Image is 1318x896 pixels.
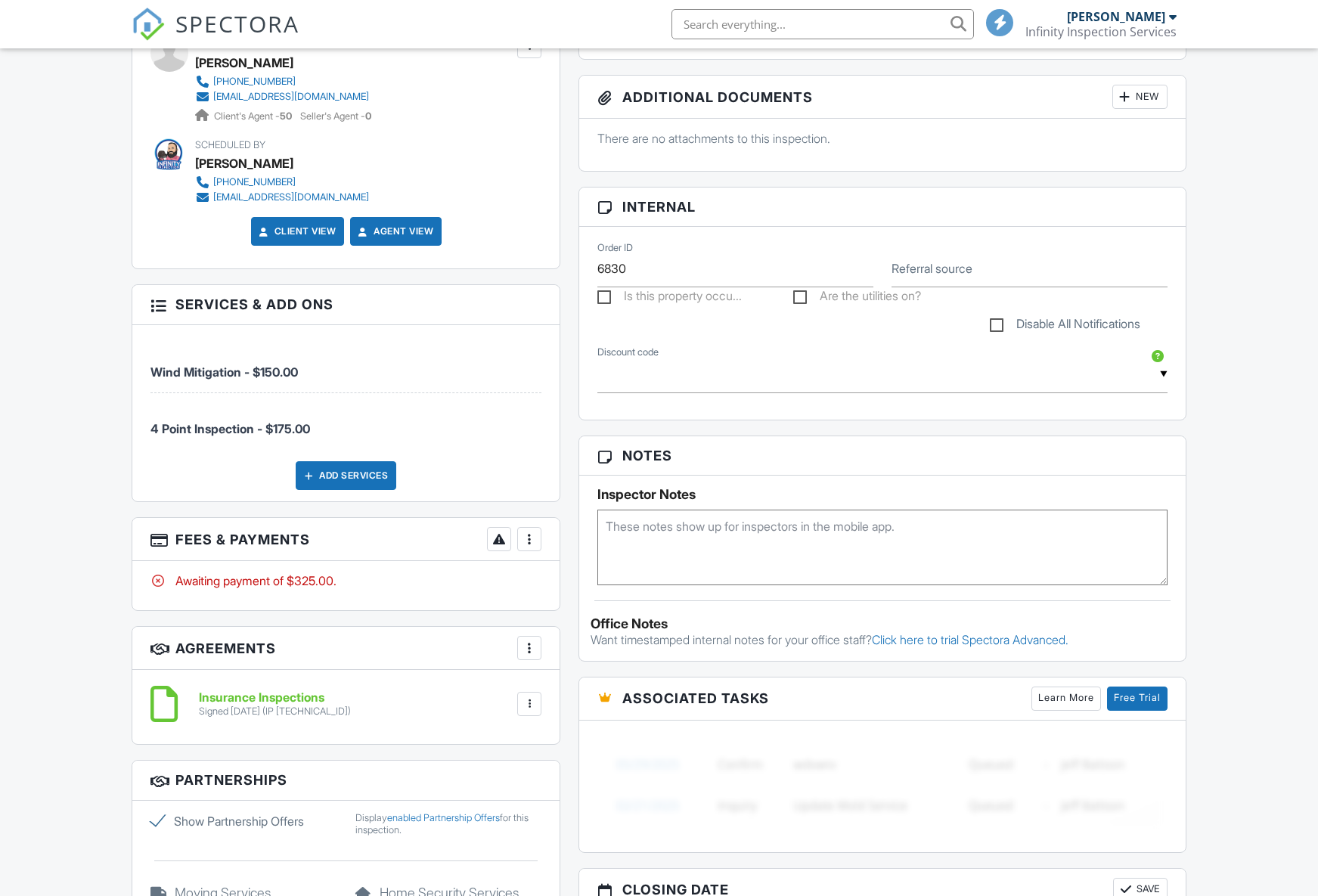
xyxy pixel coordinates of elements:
label: Discount code [597,346,659,359]
a: Insurance Inspections Signed [DATE] (IP [TECHNICAL_ID]) [199,691,351,718]
a: [PHONE_NUMBER] [195,74,369,89]
p: There are no attachments to this inspection. [597,130,1167,147]
label: Show Partnership Offers [150,812,336,830]
label: Order ID [597,241,633,255]
div: [EMAIL_ADDRESS][DOMAIN_NAME] [213,191,369,203]
h6: Insurance Inspections [199,691,351,705]
div: Display for this inspection. [355,812,541,836]
label: Are the utilities on? [793,289,921,308]
h3: Additional Documents [579,76,1185,119]
div: [PERSON_NAME] [195,152,293,175]
a: [EMAIL_ADDRESS][DOMAIN_NAME] [195,190,369,205]
h3: Partnerships [132,761,560,800]
h3: Internal [579,188,1185,227]
div: Awaiting payment of $325.00. [150,572,541,589]
span: SPECTORA [175,8,299,39]
a: [PERSON_NAME] [195,51,293,74]
a: Agent View [355,224,433,239]
h3: Fees & Payments [132,518,560,561]
strong: 50 [280,110,292,122]
h3: Notes [579,436,1185,476]
span: Scheduled By [195,139,265,150]
div: Infinity Inspection Services [1025,24,1177,39]
span: 4 Point Inspection - $175.00 [150,421,310,436]
span: Wind Mitigation - $150.00 [150,364,298,380]
a: Click here to trial Spectora Advanced. [872,632,1068,647]
span: Associated Tasks [622,688,769,708]
a: SPECTORA [132,20,299,52]
label: Is this property occupied? [597,289,742,308]
p: Want timestamped internal notes for your office staff? [591,631,1174,648]
strong: 0 [365,110,371,122]
span: Client's Agent - [214,110,294,122]
div: Office Notes [591,616,1174,631]
li: Service: 4 Point Inspection [150,393,541,449]
h5: Inspector Notes [597,487,1167,502]
a: Free Trial [1107,687,1168,711]
a: Client View [256,224,336,239]
div: [PHONE_NUMBER] [213,176,296,188]
a: [PHONE_NUMBER] [195,175,369,190]
li: Service: Wind Mitigation [150,336,541,393]
a: enabled Partnership Offers [387,812,500,823]
a: Learn More [1031,687,1101,711]
div: [PERSON_NAME] [1067,9,1165,24]
img: blurred-tasks-251b60f19c3f713f9215ee2a18cbf2105fc2d72fcd585247cf5e9ec0c957c1dd.png [597,732,1167,837]
label: Disable All Notifications [990,317,1140,336]
div: [EMAIL_ADDRESS][DOMAIN_NAME] [213,91,369,103]
div: [PHONE_NUMBER] [213,76,296,88]
h3: Services & Add ons [132,285,560,324]
label: Referral source [892,260,972,277]
div: Add Services [296,461,396,490]
a: [EMAIL_ADDRESS][DOMAIN_NAME] [195,89,369,104]
input: Search everything... [671,9,974,39]
img: The Best Home Inspection Software - Spectora [132,8,165,41]
span: Seller's Agent - [300,110,371,122]
div: New [1112,85,1168,109]
h3: Agreements [132,627,560,670]
div: Signed [DATE] (IP [TECHNICAL_ID]) [199,705,351,718]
